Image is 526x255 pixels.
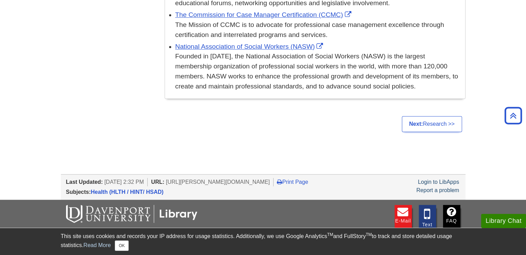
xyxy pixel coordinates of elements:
span: Subjects: [66,189,91,195]
sup: TM [366,232,372,237]
a: FAQ [443,205,460,229]
img: DU Libraries [66,205,197,223]
span: URL: [151,179,164,185]
span: [DATE] 2:32 PM [104,179,144,185]
a: E-mail [395,205,412,229]
a: Report a problem [416,187,459,193]
div: Founded in [DATE], the National Association of Social Workers (NASW) is the largest membership or... [175,51,462,91]
a: Link opens in new window [175,43,325,50]
button: Library Chat [481,214,526,228]
div: This site uses cookies and records your IP address for usage statistics. Additionally, we use Goo... [61,232,465,251]
span: Last Updated: [66,179,103,185]
sup: TM [327,232,333,237]
button: Close [115,240,128,251]
a: Print Page [277,179,308,185]
a: Health (HLTH / HINT/ HSAD) [91,189,164,195]
a: Next:Research >> [402,116,462,132]
span: [URL][PERSON_NAME][DOMAIN_NAME] [166,179,270,185]
div: The Mission of CCMC is to advocate for professional case management excellence through certificat... [175,20,462,40]
strong: Next: [409,121,423,127]
a: Read More [83,242,111,248]
a: Text [419,205,436,229]
i: Print Page [277,179,282,185]
a: Login to LibApps [418,179,459,185]
a: Link opens in new window [175,11,353,18]
a: Back to Top [502,111,524,120]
